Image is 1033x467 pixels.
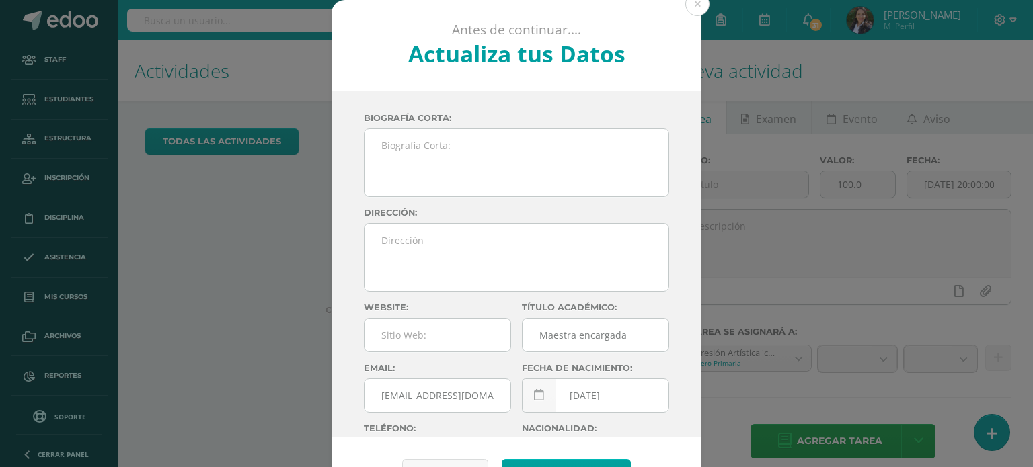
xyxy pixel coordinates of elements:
[364,363,511,373] label: Email:
[364,302,511,312] label: Website:
[523,319,668,351] input: Titulo:
[364,208,669,218] label: Dirección:
[364,423,511,433] label: Teléfono:
[365,319,510,351] input: Sitio Web:
[368,38,666,69] h2: Actualiza tus Datos
[368,22,666,38] p: Antes de continuar....
[522,302,669,312] label: Título académico:
[522,363,669,373] label: Fecha de nacimiento:
[365,379,510,412] input: Correo Electronico:
[522,423,669,433] label: Nacionalidad:
[364,113,669,123] label: Biografía corta:
[523,379,668,412] input: Fecha de Nacimiento:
